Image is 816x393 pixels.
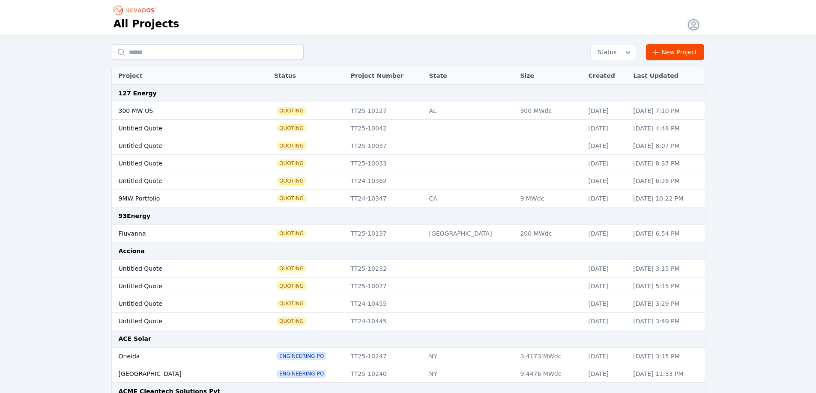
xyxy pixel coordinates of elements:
span: Quoting [278,107,305,114]
span: Quoting [278,195,305,202]
td: [DATE] [584,348,629,365]
td: [DATE] 5:15 PM [629,278,704,295]
td: TT25-10137 [346,225,424,242]
tr: Untitled QuoteQuotingTT25-10033[DATE][DATE] 8:37 PM [112,155,705,172]
td: [GEOGRAPHIC_DATA] [424,225,516,242]
td: [DATE] [584,172,629,190]
td: TT25-10127 [346,102,424,120]
td: [DATE] 11:33 PM [629,365,704,383]
td: Fluvanna [112,225,248,242]
span: Quoting [278,318,305,325]
td: [DATE] [584,260,629,278]
td: [DATE] [584,313,629,330]
td: 93Energy [112,207,705,225]
td: [DATE] 4:48 PM [629,120,704,137]
th: Project [112,67,248,85]
td: [DATE] 3:29 PM [629,295,704,313]
span: Quoting [278,125,305,132]
td: [DATE] [584,365,629,383]
td: Untitled Quote [112,295,248,313]
td: [DATE] 8:07 PM [629,137,704,155]
td: TT25-10077 [346,278,424,295]
tr: OneidaEngineering POTT25-10247NY3.4173 MWdc[DATE][DATE] 3:15 PM [112,348,705,365]
tr: Untitled QuoteQuotingTT25-10042[DATE][DATE] 4:48 PM [112,120,705,137]
td: Untitled Quote [112,120,248,137]
td: [DATE] [584,278,629,295]
span: Engineering PO [278,370,326,377]
td: TT25-10240 [346,365,424,383]
td: 9.4476 MWdc [516,365,584,383]
td: TT25-10037 [346,137,424,155]
td: AL [424,102,516,120]
td: CA [424,190,516,207]
td: [GEOGRAPHIC_DATA] [112,365,248,383]
td: TT24-10362 [346,172,424,190]
td: TT25-10042 [346,120,424,137]
td: [DATE] 3:15 PM [629,260,704,278]
td: [DATE] 6:54 PM [629,225,704,242]
th: Created [584,67,629,85]
td: Oneida [112,348,248,365]
span: Quoting [278,160,305,167]
td: 9 MWdc [516,190,584,207]
td: [DATE] [584,137,629,155]
td: Untitled Quote [112,313,248,330]
th: Size [516,67,584,85]
td: TT24-10347 [346,190,424,207]
td: TT25-10033 [346,155,424,172]
a: New Project [646,44,705,60]
td: 9MW Portfolio [112,190,248,207]
td: [DATE] 7:10 PM [629,102,704,120]
td: 300 MWdc [516,102,584,120]
tr: Untitled QuoteQuotingTT24-10362[DATE][DATE] 6:26 PM [112,172,705,190]
tr: Untitled QuoteQuotingTT25-10077[DATE][DATE] 5:15 PM [112,278,705,295]
tr: Untitled QuoteQuotingTT25-10037[DATE][DATE] 8:07 PM [112,137,705,155]
td: NY [424,365,516,383]
td: [DATE] [584,295,629,313]
tr: 300 MW USQuotingTT25-10127AL300 MWdc[DATE][DATE] 7:10 PM [112,102,705,120]
td: TT24-10455 [346,295,424,313]
td: Untitled Quote [112,172,248,190]
td: [DATE] [584,120,629,137]
span: Status [594,48,617,56]
td: [DATE] 3:49 PM [629,313,704,330]
nav: Breadcrumb [114,3,159,17]
span: Quoting [278,265,305,272]
td: Acciona [112,242,705,260]
td: [DATE] [584,225,629,242]
tr: Untitled QuoteQuotingTT24-10455[DATE][DATE] 3:29 PM [112,295,705,313]
span: Quoting [278,283,305,290]
td: [DATE] [584,102,629,120]
tr: 9MW PortfolioQuotingTT24-10347CA9 MWdc[DATE][DATE] 10:22 PM [112,190,705,207]
span: Quoting [278,230,305,237]
td: Untitled Quote [112,278,248,295]
tr: Untitled QuoteQuotingTT25-10232[DATE][DATE] 3:15 PM [112,260,705,278]
td: NY [424,348,516,365]
th: Project Number [346,67,424,85]
td: 300 MW US [112,102,248,120]
td: Untitled Quote [112,137,248,155]
td: TT25-10232 [346,260,424,278]
td: 127 Energy [112,85,705,102]
td: [DATE] 10:22 PM [629,190,704,207]
th: Last Updated [629,67,704,85]
td: TT25-10247 [346,348,424,365]
th: State [424,67,516,85]
td: 200 MWdc [516,225,584,242]
td: [DATE] 3:15 PM [629,348,704,365]
tr: Untitled QuoteQuotingTT24-10445[DATE][DATE] 3:49 PM [112,313,705,330]
td: ACE Solar [112,330,705,348]
td: [DATE] [584,190,629,207]
td: [DATE] 6:26 PM [629,172,704,190]
td: [DATE] 8:37 PM [629,155,704,172]
span: Quoting [278,300,305,307]
td: Untitled Quote [112,155,248,172]
th: Status [270,67,347,85]
span: Quoting [278,142,305,149]
tr: FluvannaQuotingTT25-10137[GEOGRAPHIC_DATA]200 MWdc[DATE][DATE] 6:54 PM [112,225,705,242]
span: Quoting [278,177,305,184]
h1: All Projects [114,17,179,31]
td: Untitled Quote [112,260,248,278]
tr: [GEOGRAPHIC_DATA]Engineering POTT25-10240NY9.4476 MWdc[DATE][DATE] 11:33 PM [112,365,705,383]
td: [DATE] [584,155,629,172]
